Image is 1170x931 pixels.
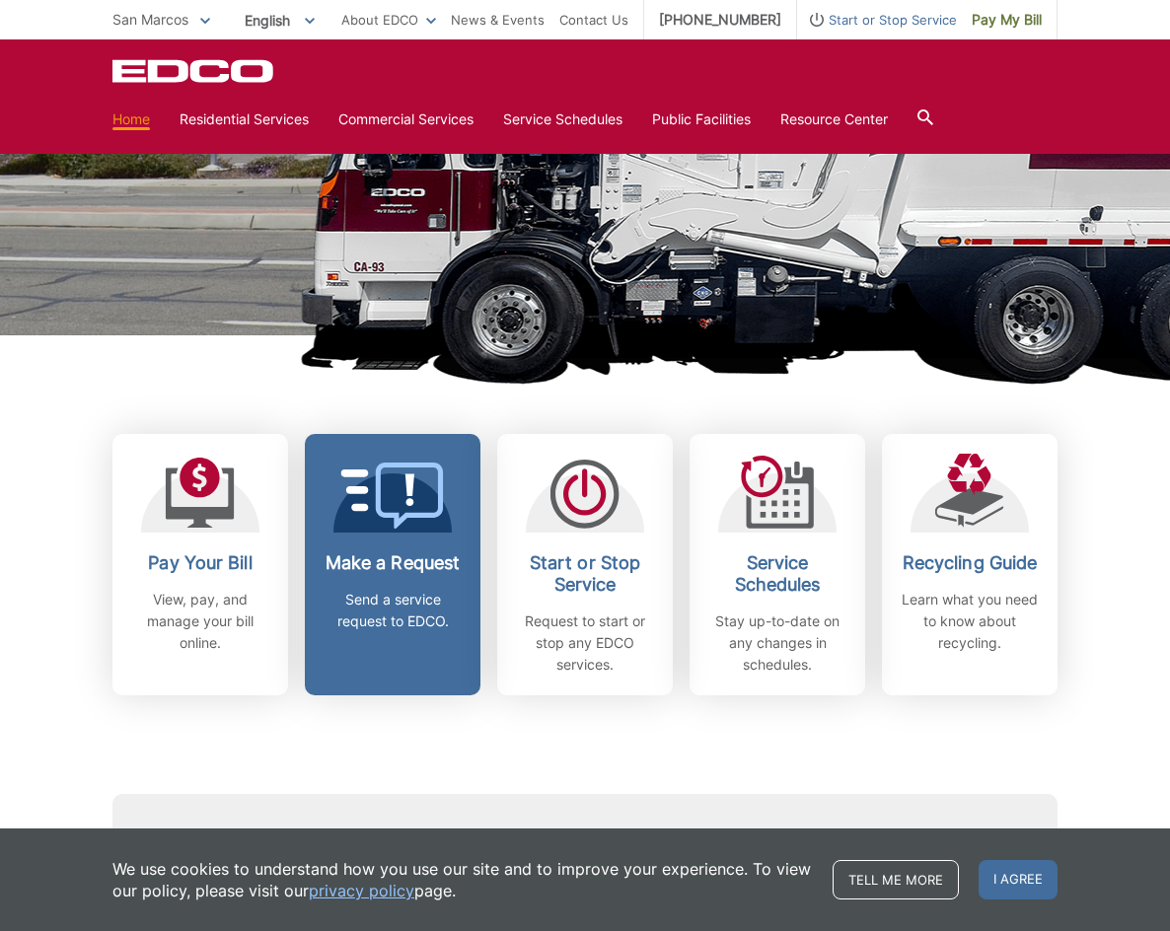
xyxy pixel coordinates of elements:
[112,434,288,695] a: Pay Your Bill View, pay, and manage your bill online.
[704,552,850,596] h2: Service Schedules
[652,108,751,130] a: Public Facilities
[704,610,850,676] p: Stay up-to-date on any changes in schedules.
[320,552,466,574] h2: Make a Request
[690,434,865,695] a: Service Schedules Stay up-to-date on any changes in schedules.
[559,9,628,31] a: Contact Us
[127,589,273,654] p: View, pay, and manage your bill online.
[451,9,545,31] a: News & Events
[338,108,474,130] a: Commercial Services
[309,880,414,901] a: privacy policy
[341,9,436,31] a: About EDCO
[112,59,276,83] a: EDCD logo. Return to the homepage.
[180,108,309,130] a: Residential Services
[320,589,466,632] p: Send a service request to EDCO.
[972,9,1042,31] span: Pay My Bill
[780,108,888,130] a: Resource Center
[503,108,622,130] a: Service Schedules
[112,858,813,901] p: We use cookies to understand how you use our site and to improve your experience. To view our pol...
[305,434,480,695] a: Make a Request Send a service request to EDCO.
[512,610,658,676] p: Request to start or stop any EDCO services.
[127,552,273,574] h2: Pay Your Bill
[512,552,658,596] h2: Start or Stop Service
[230,4,329,36] span: English
[112,108,150,130] a: Home
[112,11,188,28] span: San Marcos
